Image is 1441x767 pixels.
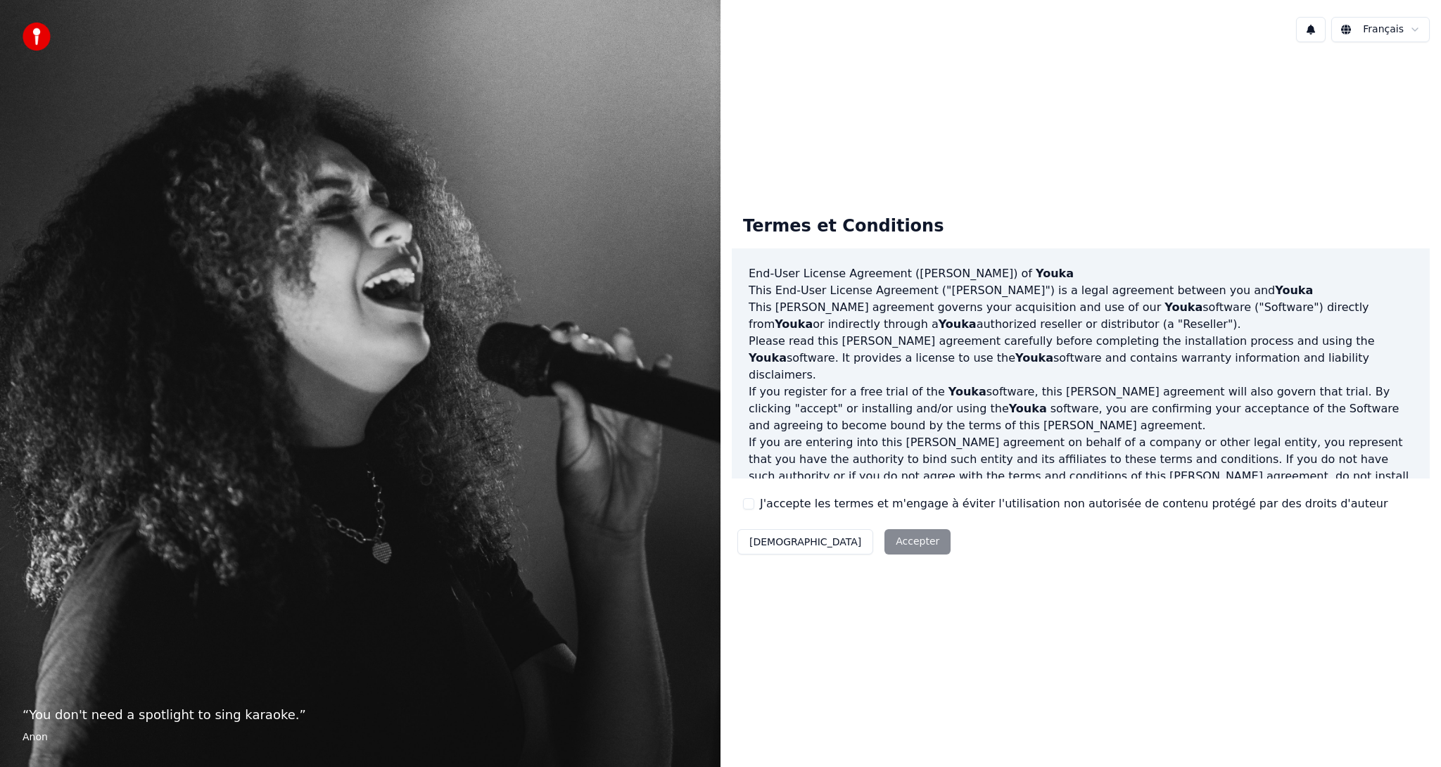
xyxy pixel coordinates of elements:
label: J'accepte les termes et m'engage à éviter l'utilisation non autorisée de contenu protégé par des ... [760,495,1388,512]
p: This [PERSON_NAME] agreement governs your acquisition and use of our software ("Software") direct... [749,299,1413,333]
span: Youka [1275,284,1313,297]
span: Youka [775,317,813,331]
img: youka [23,23,51,51]
span: Youka [749,351,787,365]
span: Youka [1015,351,1053,365]
footer: Anon [23,730,698,744]
p: If you register for a free trial of the software, this [PERSON_NAME] agreement will also govern t... [749,383,1413,434]
h3: End-User License Agreement ([PERSON_NAME]) of [749,265,1413,282]
p: This End-User License Agreement ("[PERSON_NAME]") is a legal agreement between you and [749,282,1413,299]
span: Youka [939,317,977,331]
button: [DEMOGRAPHIC_DATA] [737,529,873,554]
p: “ You don't need a spotlight to sing karaoke. ” [23,705,698,725]
p: Please read this [PERSON_NAME] agreement carefully before completing the installation process and... [749,333,1413,383]
span: Youka [1009,402,1047,415]
div: Termes et Conditions [732,204,955,249]
span: Youka [1036,267,1074,280]
p: If you are entering into this [PERSON_NAME] agreement on behalf of a company or other legal entit... [749,434,1413,502]
span: Youka [1164,300,1202,314]
span: Youka [948,385,986,398]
